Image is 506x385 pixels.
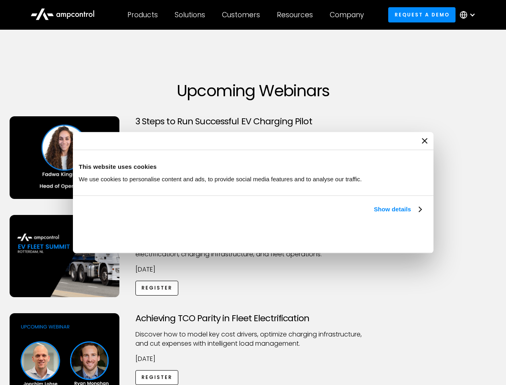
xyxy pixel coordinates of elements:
[388,7,456,22] a: Request a demo
[277,10,313,19] div: Resources
[175,10,205,19] div: Solutions
[309,223,424,247] button: Okay
[135,370,179,385] a: Register
[330,10,364,19] div: Company
[135,265,371,274] p: [DATE]
[10,81,497,100] h1: Upcoming Webinars
[127,10,158,19] div: Products
[79,176,362,182] span: We use cookies to personalise content and ads, to provide social media features and to analyse ou...
[135,281,179,296] a: Register
[422,138,427,144] button: Close banner
[135,313,371,324] h3: Achieving TCO Parity in Fleet Electrification
[222,10,260,19] div: Customers
[135,116,371,127] h3: 3 Steps to Run Successful EV Charging Pilot
[135,355,371,363] p: [DATE]
[79,162,427,172] div: This website uses cookies
[135,330,371,348] p: Discover how to model key cost drivers, optimize charging infrastructure, and cut expenses with i...
[374,205,421,214] a: Show details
